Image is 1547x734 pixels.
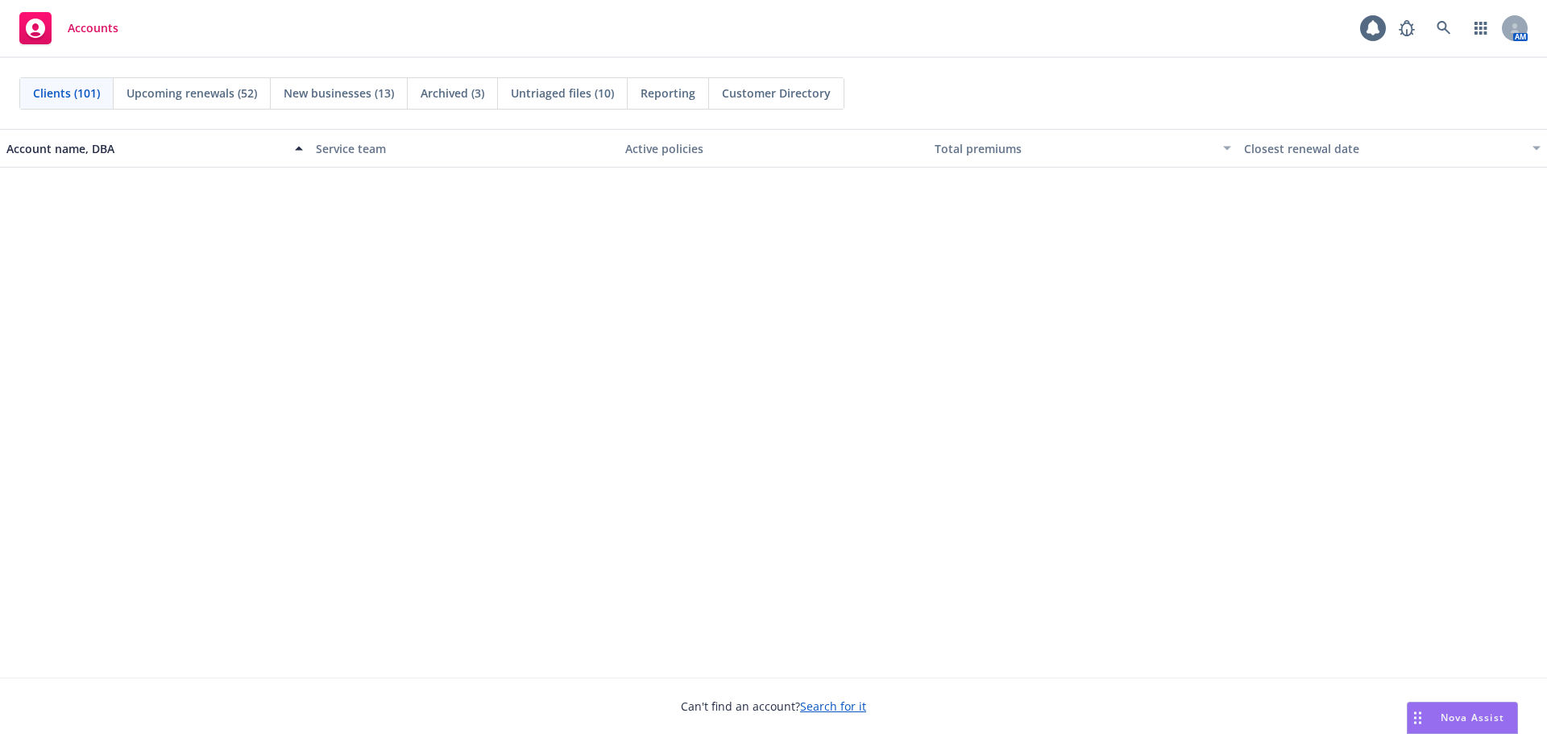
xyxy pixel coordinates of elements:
span: Clients (101) [33,85,100,102]
span: Accounts [68,22,118,35]
span: Upcoming renewals (52) [126,85,257,102]
div: Closest renewal date [1244,140,1523,157]
span: New businesses (13) [284,85,394,102]
a: Report a Bug [1391,12,1423,44]
span: Untriaged files (10) [511,85,614,102]
span: Customer Directory [722,85,831,102]
a: Switch app [1465,12,1497,44]
button: Nova Assist [1407,702,1518,734]
button: Total premiums [928,129,1238,168]
a: Search [1428,12,1460,44]
div: Drag to move [1408,703,1428,733]
button: Closest renewal date [1238,129,1547,168]
button: Service team [309,129,619,168]
span: Reporting [641,85,695,102]
button: Active policies [619,129,928,168]
a: Accounts [13,6,125,51]
div: Total premiums [935,140,1213,157]
div: Service team [316,140,612,157]
span: Archived (3) [421,85,484,102]
span: Can't find an account? [681,698,866,715]
span: Nova Assist [1441,711,1504,724]
a: Search for it [800,699,866,714]
div: Account name, DBA [6,140,285,157]
div: Active policies [625,140,922,157]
